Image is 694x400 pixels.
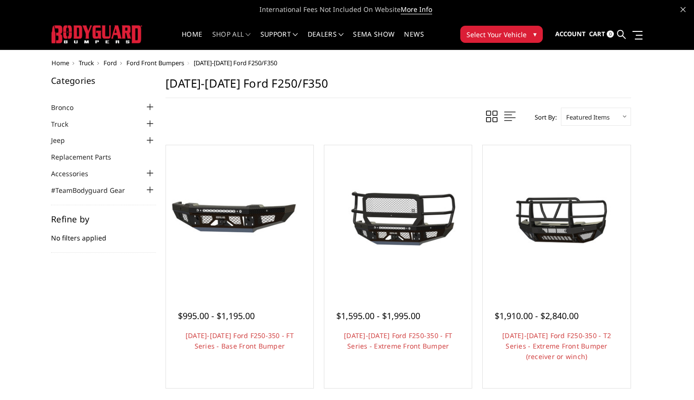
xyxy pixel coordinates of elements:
div: No filters applied [51,215,156,253]
h5: Categories [51,76,156,85]
span: Cart [589,30,605,38]
a: Cart 0 [589,21,614,47]
a: Ford Front Bumpers [126,59,184,67]
h1: [DATE]-[DATE] Ford F250/F350 [166,76,631,98]
a: SEMA Show [353,31,394,50]
span: $995.00 - $1,195.00 [178,310,255,321]
a: Home [52,59,69,67]
img: 2023-2025 Ford F250-350 - FT Series - Base Front Bumper [168,186,311,252]
img: BODYGUARD BUMPERS [52,25,142,43]
a: Replacement Parts [51,152,123,162]
span: [DATE]-[DATE] Ford F250/F350 [194,59,277,67]
span: Account [555,30,586,38]
a: Truck [51,119,80,129]
a: Accessories [51,169,100,179]
span: 0 [607,30,614,38]
a: Ford [104,59,117,67]
span: ▾ [533,29,537,39]
h5: Refine by [51,215,156,223]
span: Select Your Vehicle [466,30,527,40]
a: Dealers [308,31,344,50]
a: #TeamBodyguard Gear [51,185,137,195]
a: 2023-2025 Ford F250-350 - T2 Series - Extreme Front Bumper (receiver or winch) 2023-2025 Ford F25... [485,148,628,290]
img: 2023-2025 Ford F250-350 - T2 Series - Extreme Front Bumper (receiver or winch) [485,179,628,259]
a: [DATE]-[DATE] Ford F250-350 - T2 Series - Extreme Front Bumper (receiver or winch) [502,331,611,361]
a: [DATE]-[DATE] Ford F250-350 - FT Series - Base Front Bumper [186,331,294,350]
a: [DATE]-[DATE] Ford F250-350 - FT Series - Extreme Front Bumper [344,331,452,350]
a: shop all [212,31,251,50]
a: More Info [401,5,432,14]
a: 2023-2025 Ford F250-350 - FT Series - Extreme Front Bumper 2023-2025 Ford F250-350 - FT Series - ... [327,148,469,290]
a: Bronco [51,102,85,112]
label: Sort By: [529,110,557,124]
a: Account [555,21,586,47]
a: Truck [79,59,94,67]
button: Select Your Vehicle [460,26,543,43]
a: Support [260,31,298,50]
a: 2023-2025 Ford F250-350 - FT Series - Base Front Bumper [168,148,311,290]
a: Jeep [51,135,77,145]
a: News [404,31,424,50]
span: $1,910.00 - $2,840.00 [495,310,579,321]
span: $1,595.00 - $1,995.00 [336,310,420,321]
a: Home [182,31,202,50]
